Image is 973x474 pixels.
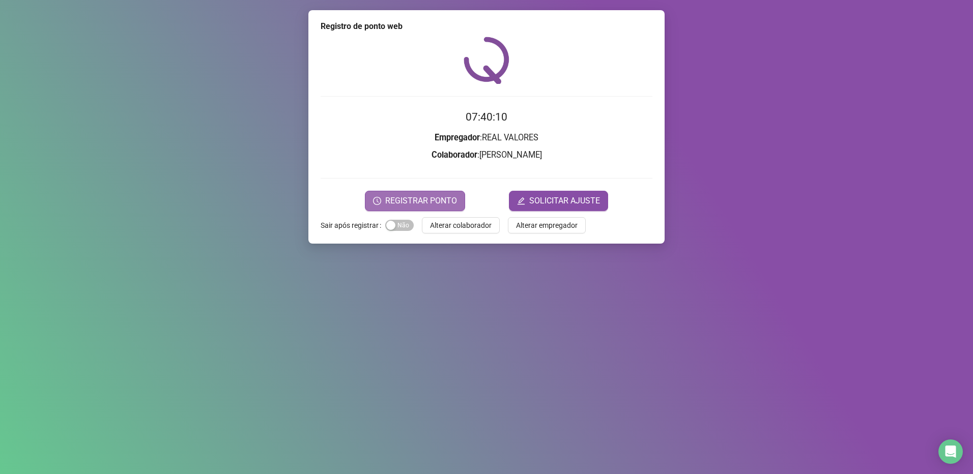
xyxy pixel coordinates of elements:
[321,20,652,33] div: Registro de ponto web
[321,131,652,144] h3: : REAL VALORES
[529,195,600,207] span: SOLICITAR AJUSTE
[432,150,477,160] strong: Colaborador
[938,439,963,464] div: Open Intercom Messenger
[508,217,586,233] button: Alterar empregador
[509,191,608,211] button: editSOLICITAR AJUSTE
[373,197,381,205] span: clock-circle
[430,220,492,231] span: Alterar colaborador
[435,133,480,142] strong: Empregador
[365,191,465,211] button: REGISTRAR PONTO
[517,197,525,205] span: edit
[466,111,507,123] time: 07:40:10
[464,37,509,84] img: QRPoint
[321,217,385,233] label: Sair após registrar
[385,195,457,207] span: REGISTRAR PONTO
[516,220,578,231] span: Alterar empregador
[321,149,652,162] h3: : [PERSON_NAME]
[422,217,500,233] button: Alterar colaborador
